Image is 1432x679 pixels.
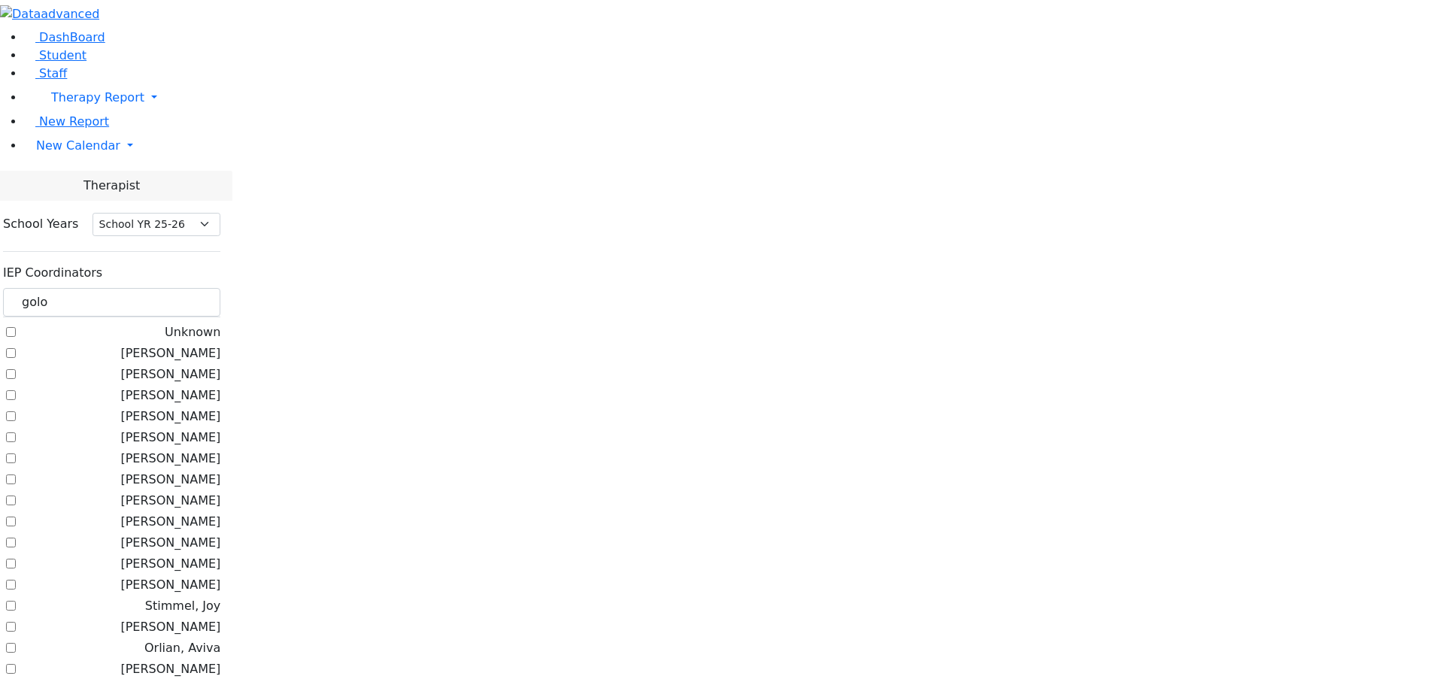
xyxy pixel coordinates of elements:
[120,471,220,489] label: [PERSON_NAME]
[120,450,220,468] label: [PERSON_NAME]
[24,48,86,62] a: Student
[3,215,78,233] label: School Years
[24,131,1432,161] a: New Calendar
[120,365,220,383] label: [PERSON_NAME]
[24,66,67,80] a: Staff
[120,492,220,510] label: [PERSON_NAME]
[39,30,105,44] span: DashBoard
[120,534,220,552] label: [PERSON_NAME]
[24,83,1432,113] a: Therapy Report
[51,90,144,105] span: Therapy Report
[24,30,105,44] a: DashBoard
[39,66,67,80] span: Staff
[120,576,220,594] label: [PERSON_NAME]
[120,408,220,426] label: [PERSON_NAME]
[120,344,220,362] label: [PERSON_NAME]
[36,138,120,153] span: New Calendar
[120,513,220,531] label: [PERSON_NAME]
[3,288,220,317] input: Search
[145,597,220,615] label: Stimmel, Joy
[144,639,220,657] label: Orlian, Aviva
[120,555,220,573] label: [PERSON_NAME]
[165,323,220,341] label: Unknown
[39,114,109,129] span: New Report
[83,177,140,195] span: Therapist
[120,618,220,636] label: [PERSON_NAME]
[3,264,102,282] label: IEP Coordinators
[120,429,220,447] label: [PERSON_NAME]
[120,660,220,678] label: [PERSON_NAME]
[39,48,86,62] span: Student
[24,114,109,129] a: New Report
[120,386,220,405] label: [PERSON_NAME]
